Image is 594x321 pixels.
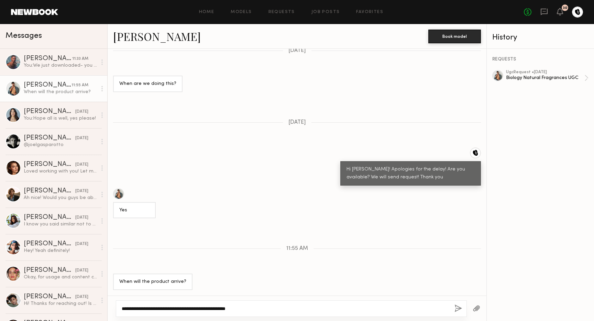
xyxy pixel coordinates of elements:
a: Book model [428,33,481,39]
a: Requests [268,10,295,14]
div: [PERSON_NAME] [24,161,75,168]
div: [DATE] [75,188,88,195]
div: When will the product arrive? [24,89,97,95]
div: REQUESTS [492,57,588,62]
div: [PERSON_NAME] [24,108,75,115]
div: Hi! Thanks for reaching out! Is there wiggle room with rate? My rate is usually starts at $500 fo... [24,300,97,307]
div: Hi [PERSON_NAME]! Apologies for the delay! Are you available? We will send request! Thank you [346,166,475,181]
div: [PERSON_NAME] [24,294,75,300]
div: [PERSON_NAME] [24,241,75,247]
button: Book model [428,30,481,43]
div: Hey! Yeah definitely! [24,247,97,254]
div: [PERSON_NAME] [24,82,71,89]
span: [DATE] [288,48,306,54]
a: Favorites [356,10,383,14]
a: ugcRequest •[DATE]Biology Natural Fragrances UGC [506,70,588,86]
span: Messages [5,32,42,40]
div: [PERSON_NAME] [24,267,75,274]
div: You: Hope all is well, yes please! [24,115,97,122]
div: Ah nice! Would you guys be able to make $500 work? Thats usually my base rate [24,195,97,201]
a: [PERSON_NAME] [113,29,201,44]
span: 11:55 AM [286,246,308,252]
div: 30 [563,6,567,10]
div: Biology Natural Fragrances UGC [506,75,584,81]
div: ugc Request • [DATE] [506,70,584,75]
div: [PERSON_NAME] [24,188,75,195]
div: You: We just downloaded- you did such a great job! Thank you. What is your instagram, we will tag... [24,62,97,69]
a: Models [231,10,252,14]
div: [DATE] [75,109,88,115]
div: [PERSON_NAME] [24,55,72,62]
a: Home [199,10,214,14]
div: 11:33 AM [72,56,88,62]
div: [DATE] [75,294,88,300]
div: [DATE] [75,267,88,274]
div: I know you said similar not to be repetitive, but want to make sure. I usually do any review vide... [24,221,97,228]
div: When are we doing this? [119,80,176,88]
div: [DATE] [75,241,88,247]
div: Yes [119,207,150,214]
div: [PERSON_NAME] [24,135,75,142]
div: History [492,34,588,42]
div: Loved working with you! Let me know if you need more content in the future 🙌🏻 [24,168,97,175]
div: [PERSON_NAME] [24,214,75,221]
div: @joelgasparotto [24,142,97,148]
div: When will the product arrive? [119,278,186,286]
div: 11:55 AM [71,82,88,89]
div: [DATE] [75,162,88,168]
a: Job Posts [311,10,340,14]
div: [DATE] [75,135,88,142]
div: Okay, for usage and content creation, I charge 550. Let me know if that works and I’m happy to co... [24,274,97,280]
span: [DATE] [288,120,306,125]
div: [DATE] [75,214,88,221]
